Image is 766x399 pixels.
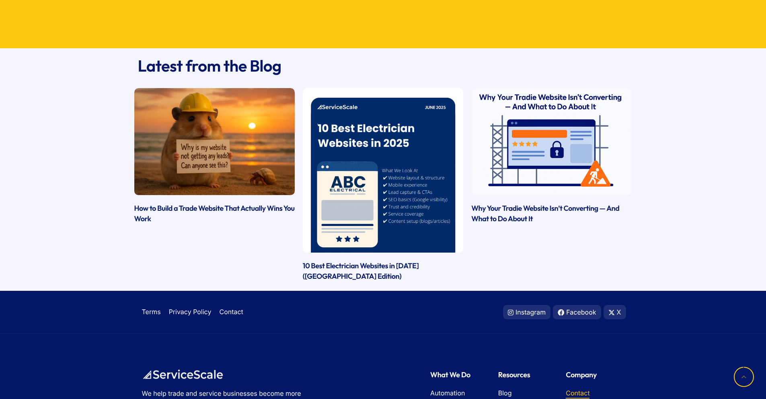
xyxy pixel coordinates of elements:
[471,204,619,223] a: Why Your Tradie Website Isn’t Converting — And What to Do About It
[169,307,212,317] a: Privacy Policy
[604,305,626,319] a: X
[566,370,622,380] h5: Company
[498,388,512,399] a: Blog
[498,370,554,380] h5: Resources
[553,305,601,319] a: Facebook
[503,305,550,319] a: Instagram
[142,307,161,317] a: Terms
[219,307,243,317] a: Contact
[138,56,281,76] a: Latest from the Blog
[303,261,419,281] a: 10 Best Electrician Websites in [DATE] ([GEOGRAPHIC_DATA] Edition)
[430,388,465,399] a: Automation
[134,204,295,223] a: How to Build a Trade Website That Actually Wins You Work
[566,388,589,399] a: Contact
[142,370,223,379] img: ServiceScale logo representing business automation for tradies
[430,370,486,380] h5: What We Do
